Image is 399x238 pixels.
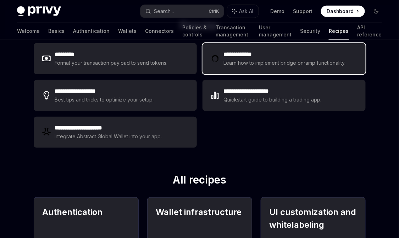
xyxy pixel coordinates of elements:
[140,5,223,18] button: Search...CtrlK
[329,23,349,40] a: Recipes
[182,23,207,40] a: Policies & controls
[43,206,130,232] h2: Authentication
[216,23,250,40] a: Transaction management
[327,8,354,15] span: Dashboard
[239,8,254,15] span: Ask AI
[34,43,197,74] a: **** ****Format your transaction payload to send tokens.
[259,23,292,40] a: User management
[227,5,259,18] button: Ask AI
[371,6,382,17] button: Toggle dark mode
[224,59,348,67] div: Learn how to implement bridge onramp functionality.
[55,95,155,104] div: Best tips and tricks to optimize your setup.
[17,6,61,16] img: dark logo
[73,23,110,40] a: Authentication
[300,23,320,40] a: Security
[55,59,168,67] div: Format your transaction payload to send tokens.
[293,8,312,15] a: Support
[17,23,40,40] a: Welcome
[145,23,174,40] a: Connectors
[270,8,284,15] a: Demo
[154,7,174,16] div: Search...
[118,23,137,40] a: Wallets
[34,173,366,189] h2: All recipes
[321,6,365,17] a: Dashboard
[209,8,220,14] span: Ctrl K
[224,95,322,104] div: Quickstart guide to building a trading app.
[270,206,357,232] h2: UI customization and whitelabeling
[203,43,366,74] a: **** **** ***Learn how to implement bridge onramp functionality.
[55,132,163,141] div: Integrate Abstract Global Wallet into your app.
[48,23,65,40] a: Basics
[358,23,382,40] a: API reference
[156,206,243,232] h2: Wallet infrastructure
